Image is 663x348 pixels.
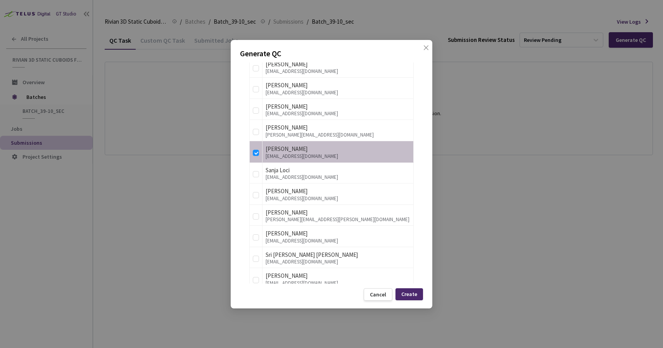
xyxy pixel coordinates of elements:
div: Create [401,291,417,297]
div: [EMAIL_ADDRESS][DOMAIN_NAME] [266,111,410,116]
div: [PERSON_NAME] [266,208,410,217]
div: [PERSON_NAME][EMAIL_ADDRESS][DOMAIN_NAME] [266,132,410,138]
p: Generate QC [240,48,423,59]
div: [EMAIL_ADDRESS][DOMAIN_NAME] [266,154,410,159]
div: [PERSON_NAME] [266,271,410,280]
div: [PERSON_NAME] [266,60,410,69]
div: [EMAIL_ADDRESS][DOMAIN_NAME] [266,280,410,286]
button: Close [415,45,428,57]
div: [PERSON_NAME] [266,123,410,132]
div: Sri [PERSON_NAME] [PERSON_NAME] [266,250,410,260]
div: [EMAIL_ADDRESS][DOMAIN_NAME] [266,196,410,201]
div: [EMAIL_ADDRESS][DOMAIN_NAME] [266,175,410,180]
div: [PERSON_NAME] [266,187,410,196]
div: [EMAIL_ADDRESS][DOMAIN_NAME] [266,259,410,265]
div: [PERSON_NAME] [266,81,410,90]
div: [PERSON_NAME] [266,102,410,111]
div: [EMAIL_ADDRESS][DOMAIN_NAME] [266,238,410,244]
div: [EMAIL_ADDRESS][DOMAIN_NAME] [266,90,410,95]
div: [EMAIL_ADDRESS][DOMAIN_NAME] [266,69,410,74]
span: close [423,45,429,66]
div: Cancel [370,291,386,298]
div: [PERSON_NAME] [266,229,410,238]
div: [PERSON_NAME] [266,144,410,154]
div: Sanja Loci [266,166,410,175]
div: [PERSON_NAME][EMAIL_ADDRESS][PERSON_NAME][DOMAIN_NAME] [266,217,410,222]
